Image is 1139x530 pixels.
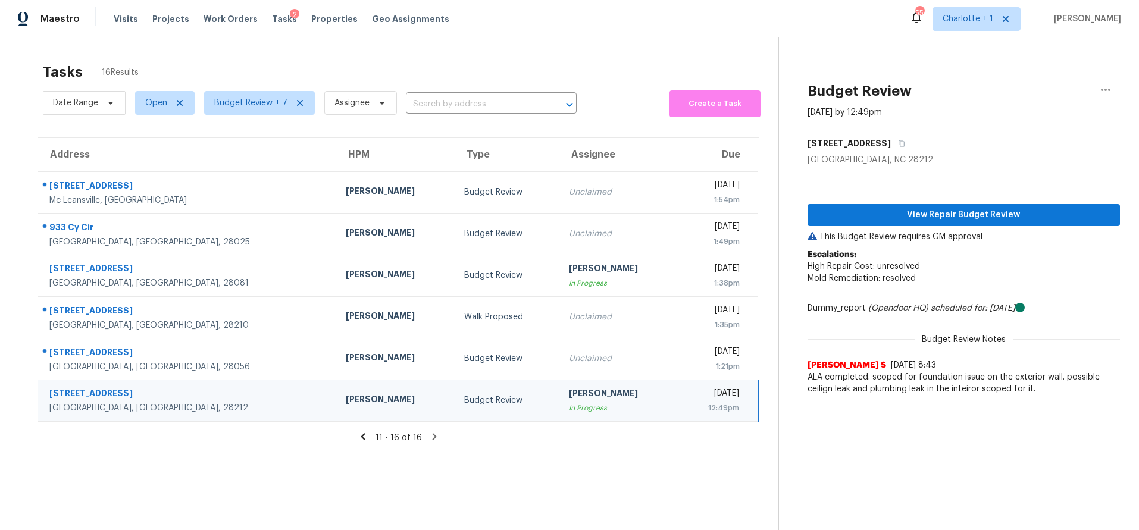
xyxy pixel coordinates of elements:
div: [GEOGRAPHIC_DATA], NC 28212 [808,154,1120,166]
div: [GEOGRAPHIC_DATA], [GEOGRAPHIC_DATA], 28081 [49,277,327,289]
div: [GEOGRAPHIC_DATA], [GEOGRAPHIC_DATA], 28210 [49,319,327,331]
div: [GEOGRAPHIC_DATA], [GEOGRAPHIC_DATA], 28025 [49,236,327,248]
span: High Repair Cost: unresolved [808,262,920,271]
div: [DATE] [687,262,740,277]
div: [PERSON_NAME] [346,352,445,366]
div: Mc Leansville, [GEOGRAPHIC_DATA] [49,195,327,206]
span: Budget Review + 7 [214,97,287,109]
th: Assignee [559,138,678,171]
div: [STREET_ADDRESS] [49,387,327,402]
th: Type [455,138,559,171]
span: Work Orders [204,13,258,25]
th: HPM [336,138,455,171]
h5: [STREET_ADDRESS] [808,137,891,149]
span: Assignee [334,97,370,109]
div: Budget Review [464,269,550,281]
div: Walk Proposed [464,311,550,323]
span: Projects [152,13,189,25]
div: [STREET_ADDRESS] [49,262,327,277]
div: 2 [290,9,299,21]
span: [PERSON_NAME] S [808,359,886,371]
b: Escalations: [808,250,856,259]
div: Unclaimed [569,311,668,323]
i: scheduled for: [DATE] [931,304,1015,312]
div: [PERSON_NAME] [346,185,445,200]
span: Create a Task [675,97,755,111]
th: Address [38,138,336,171]
div: Budget Review [464,228,550,240]
div: 12:49pm [687,402,739,414]
span: Tasks [272,15,297,23]
div: [PERSON_NAME] [569,262,668,277]
div: [GEOGRAPHIC_DATA], [GEOGRAPHIC_DATA], 28212 [49,402,327,414]
div: [DATE] [687,179,740,194]
div: [PERSON_NAME] [569,387,668,402]
th: Due [678,138,758,171]
span: Maestro [40,13,80,25]
div: [DATE] [687,387,739,402]
span: View Repair Budget Review [817,208,1110,222]
span: Date Range [53,97,98,109]
div: [STREET_ADDRESS] [49,180,327,195]
span: Visits [114,13,138,25]
div: 1:38pm [687,277,740,289]
div: [STREET_ADDRESS] [49,346,327,361]
span: Open [145,97,167,109]
span: Geo Assignments [372,13,449,25]
div: 1:49pm [687,236,740,247]
div: Unclaimed [569,228,668,240]
button: View Repair Budget Review [808,204,1120,226]
span: [DATE] 8:43 [891,361,936,369]
p: This Budget Review requires GM approval [808,231,1120,243]
div: 1:21pm [687,360,740,372]
div: [PERSON_NAME] [346,310,445,325]
div: In Progress [569,402,668,414]
div: 1:54pm [687,194,740,206]
div: 933 Cy Cir [49,221,327,236]
span: Mold Remediation: resolved [808,274,916,283]
span: ALA completed. scoped for foundation issue on the exterior wall. possible ceilign leak and plumbi... [808,371,1120,395]
span: Charlotte + 1 [943,13,993,25]
button: Copy Address [891,133,907,154]
div: [GEOGRAPHIC_DATA], [GEOGRAPHIC_DATA], 28056 [49,361,327,373]
button: Create a Task [669,90,761,117]
h2: Budget Review [808,85,912,97]
div: [PERSON_NAME] [346,227,445,242]
input: Search by address [406,95,543,114]
div: [DATE] [687,346,740,360]
div: Dummy_report [808,302,1120,314]
div: [DATE] [687,304,740,319]
span: Properties [311,13,358,25]
span: 11 - 16 of 16 [376,434,422,442]
div: [DATE] [687,221,740,236]
div: [DATE] by 12:49pm [808,106,882,118]
div: Unclaimed [569,353,668,365]
button: Open [561,96,578,113]
div: [PERSON_NAME] [346,268,445,283]
div: Unclaimed [569,186,668,198]
i: (Opendoor HQ) [868,304,928,312]
div: Budget Review [464,353,550,365]
div: 55 [915,7,924,19]
div: [PERSON_NAME] [346,393,445,408]
div: [STREET_ADDRESS] [49,305,327,319]
div: Budget Review [464,186,550,198]
h2: Tasks [43,66,83,78]
div: Budget Review [464,394,550,406]
span: 16 Results [102,67,139,79]
span: [PERSON_NAME] [1049,13,1121,25]
span: Budget Review Notes [915,334,1013,346]
div: In Progress [569,277,668,289]
div: 1:35pm [687,319,740,331]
